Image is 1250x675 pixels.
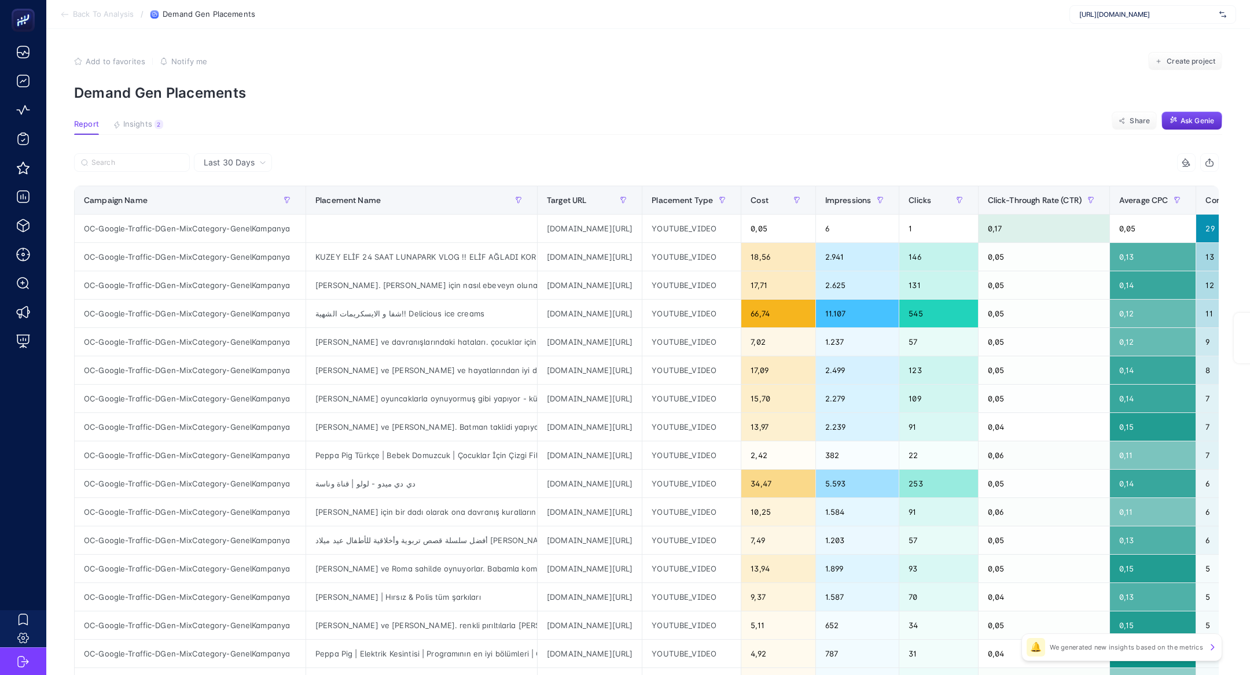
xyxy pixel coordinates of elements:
[163,10,255,19] span: Demand Gen Placements
[979,583,1109,611] div: 0,04
[1219,9,1226,20] img: svg%3e
[899,441,977,469] div: 22
[899,328,977,356] div: 57
[741,640,815,667] div: 4,92
[91,158,183,167] input: Search
[642,526,741,554] div: YOUTUBE_VIDEO
[75,243,306,271] div: OC-Google-Traffic-DGen-MixCategory-GenelKampanya
[979,413,1109,441] div: 0,04
[899,526,977,554] div: 57
[899,583,977,611] div: 70
[538,526,642,554] div: [DOMAIN_NAME][URL]
[1110,611,1196,639] div: 0,15
[741,498,815,526] div: 10,25
[642,611,741,639] div: YOUTUBE_VIDEO
[642,300,741,327] div: YOUTUBE_VIDEO
[141,9,144,19] span: /
[899,470,977,497] div: 253
[816,611,899,639] div: 652
[741,441,815,469] div: 2,42
[1110,328,1196,356] div: 0,12
[75,470,306,497] div: OC-Google-Traffic-DGen-MixCategory-GenelKampanya
[899,356,977,384] div: 123
[1110,356,1196,384] div: 0,14
[816,555,899,582] div: 1.899
[741,271,815,299] div: 17,71
[75,385,306,412] div: OC-Google-Traffic-DGen-MixCategory-GenelKampanya
[75,328,306,356] div: OC-Google-Traffic-DGen-MixCategory-GenelKampanya
[1110,271,1196,299] div: 0,14
[204,157,255,168] span: Last 30 Days
[816,328,899,356] div: 1.237
[642,356,741,384] div: YOUTUBE_VIDEO
[816,413,899,441] div: 2.239
[899,271,977,299] div: 131
[315,196,381,205] span: Placement Name
[741,243,815,271] div: 18,56
[642,385,741,412] div: YOUTUBE_VIDEO
[642,243,741,271] div: YOUTUBE_VIDEO
[979,526,1109,554] div: 0,05
[642,583,741,611] div: YOUTUBE_VIDEO
[816,356,899,384] div: 2.499
[306,470,537,497] div: دي دي ميدو - لولو | قناة وناسة
[306,555,537,582] div: [PERSON_NAME] ve Roma sahilde oynuyorlar. Babamla komik hikayeler koleksiyonu
[75,555,306,582] div: OC-Google-Traffic-DGen-MixCategory-GenelKampanya
[123,120,152,129] span: Insights
[642,413,741,441] div: YOUTUBE_VIDEO
[538,300,642,327] div: [DOMAIN_NAME][URL]
[84,196,148,205] span: Campaign Name
[642,441,741,469] div: YOUTUBE_VIDEO
[741,385,815,412] div: 15,70
[816,526,899,554] div: 1.203
[306,441,537,469] div: Peppa Pig Türkçe | Bebek Domuzcuk | Çocuklar İçin Çizgi Filmler
[1110,215,1196,242] div: 0,05
[642,640,741,667] div: YOUTUBE_VIDEO
[1119,196,1168,205] span: Average CPC
[988,196,1082,205] span: Click-Through Rate (CTR)
[1110,583,1196,611] div: 0,13
[816,300,899,327] div: 11.107
[75,300,306,327] div: OC-Google-Traffic-DGen-MixCategory-GenelKampanya
[1027,638,1045,656] div: 🔔
[979,441,1109,469] div: 0,06
[1110,555,1196,582] div: 0,15
[899,385,977,412] div: 109
[75,271,306,299] div: OC-Google-Traffic-DGen-MixCategory-GenelKampanya
[75,611,306,639] div: OC-Google-Traffic-DGen-MixCategory-GenelKampanya
[642,271,741,299] div: YOUTUBE_VIDEO
[155,120,163,129] div: 2
[751,196,769,205] span: Cost
[899,413,977,441] div: 91
[741,215,815,242] div: 0,05
[306,413,537,441] div: [PERSON_NAME] ve [PERSON_NAME]. Batman taklidi yapıyor ve Batman oyuncaklarıyla oynuyor
[899,640,977,667] div: 31
[979,640,1109,667] div: 0,04
[642,470,741,497] div: YOUTUBE_VIDEO
[979,611,1109,639] div: 0,05
[538,470,642,497] div: [DOMAIN_NAME][URL]
[741,356,815,384] div: 17,09
[979,470,1109,497] div: 0,05
[306,271,537,299] div: [PERSON_NAME]. [PERSON_NAME] için nasıl ebeveyn olunacağını öğreniyor - Çocuklar için derleme vid...
[171,57,207,66] span: Notify me
[538,243,642,271] div: [DOMAIN_NAME][URL]
[899,498,977,526] div: 91
[979,498,1109,526] div: 0,06
[816,583,899,611] div: 1.587
[538,583,642,611] div: [DOMAIN_NAME][URL]
[1110,243,1196,271] div: 0,13
[979,328,1109,356] div: 0,05
[816,498,899,526] div: 1.584
[306,385,537,412] div: [PERSON_NAME] oyuncaklarla oynuyormuş gibi yapıyor - küçük kardeşle en iyi videolar
[741,583,815,611] div: 9,37
[306,243,537,271] div: KUZEY ELİF 24 SAAT LUNAPARK VLOG !! ELİF AĞLADI KORKUDAN !! #24saat دي دي ميدو - لولو | قناة وناسة
[741,413,815,441] div: 13,97
[75,640,306,667] div: OC-Google-Traffic-DGen-MixCategory-GenelKampanya
[1167,57,1215,66] span: Create project
[538,413,642,441] div: [DOMAIN_NAME][URL]
[75,526,306,554] div: OC-Google-Traffic-DGen-MixCategory-GenelKampanya
[75,413,306,441] div: OC-Google-Traffic-DGen-MixCategory-GenelKampanya
[741,470,815,497] div: 34,47
[1110,470,1196,497] div: 0,14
